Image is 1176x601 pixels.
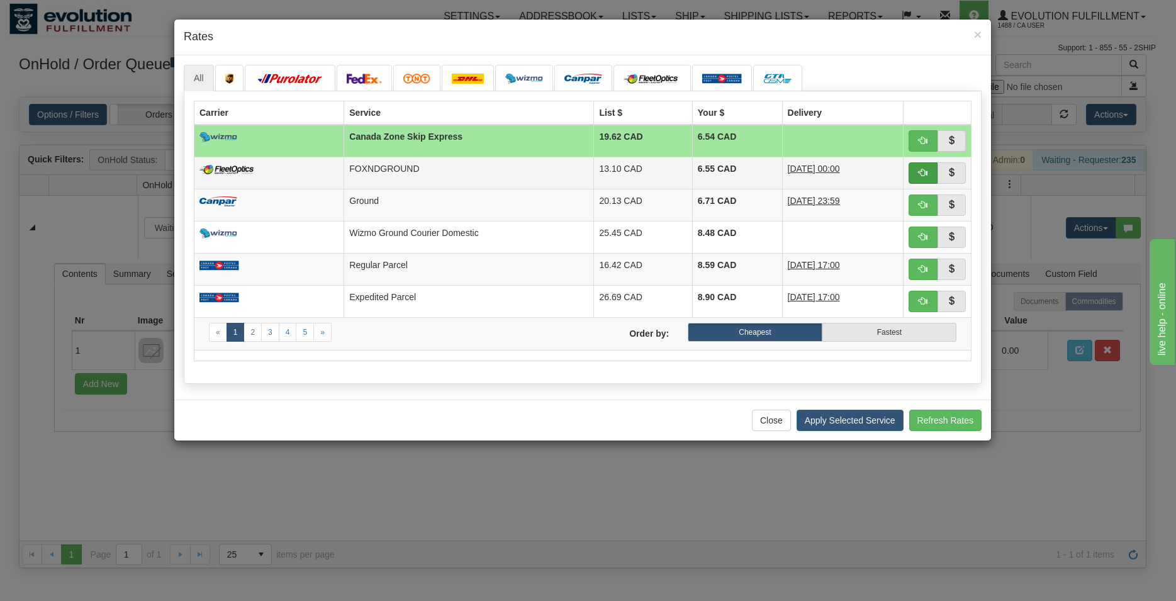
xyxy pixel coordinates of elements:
[782,157,903,189] td: 1 Day
[594,101,692,125] th: List $
[594,157,692,189] td: 13.10 CAD
[822,323,956,342] label: Fastest
[692,125,782,157] td: 6.54 CAD
[320,328,325,337] span: »
[313,323,332,342] a: Next
[788,196,840,206] span: [DATE] 23:59
[344,189,594,221] td: Ground
[594,125,692,157] td: 19.62 CAD
[279,323,297,342] a: 4
[788,292,840,302] span: [DATE] 17:00
[624,74,681,84] img: CarrierLogo_10182.png
[347,74,382,84] img: FedEx.png
[344,221,594,253] td: Wizmo Ground Courier Domestic
[199,228,237,239] img: wizmo.png
[797,410,904,431] button: Apply Selected Service
[564,74,602,84] img: campar.png
[184,29,982,45] h4: Rates
[1147,236,1175,364] iframe: chat widget
[692,189,782,221] td: 6.71 CAD
[702,74,742,84] img: Canada_post.png
[296,323,314,342] a: 5
[782,285,903,317] td: 1 Day
[199,132,237,142] img: wizmo.png
[688,323,822,342] label: Cheapest
[788,164,840,174] span: [DATE] 00:00
[782,189,903,221] td: 1 Day
[583,323,678,340] label: Order by:
[692,253,782,285] td: 8.59 CAD
[199,196,237,206] img: campar.png
[344,125,594,157] td: Canada Zone Skip Express
[9,8,116,23] div: live help - online
[225,74,234,84] img: ups.png
[199,164,257,174] img: CarrierLogo_10182.png
[782,101,903,125] th: Delivery
[594,253,692,285] td: 16.42 CAD
[209,323,227,342] a: Previous
[344,285,594,317] td: Expedited Parcel
[344,101,594,125] th: Service
[199,261,239,271] img: Canada_post.png
[752,410,791,431] button: Close
[227,323,245,342] a: 1
[194,101,344,125] th: Carrier
[403,74,430,84] img: tnt.png
[692,101,782,125] th: Your $
[782,253,903,285] td: 2 Days
[974,28,982,41] button: Close
[594,189,692,221] td: 20.13 CAD
[974,27,982,42] span: ×
[344,253,594,285] td: Regular Parcel
[788,260,840,270] span: [DATE] 17:00
[261,323,279,342] a: 3
[452,74,484,84] img: dhl.png
[344,157,594,189] td: FOXNDGROUND
[763,74,792,84] img: CarrierLogo_10191.png
[909,410,982,431] button: Refresh Rates
[594,285,692,317] td: 26.69 CAD
[505,74,543,84] img: wizmo.png
[594,221,692,253] td: 25.45 CAD
[199,293,239,303] img: Canada_post.png
[184,65,214,91] a: All
[692,221,782,253] td: 8.48 CAD
[692,157,782,189] td: 6.55 CAD
[244,323,262,342] a: 2
[255,74,325,84] img: purolator.png
[692,285,782,317] td: 8.90 CAD
[216,328,220,337] span: «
